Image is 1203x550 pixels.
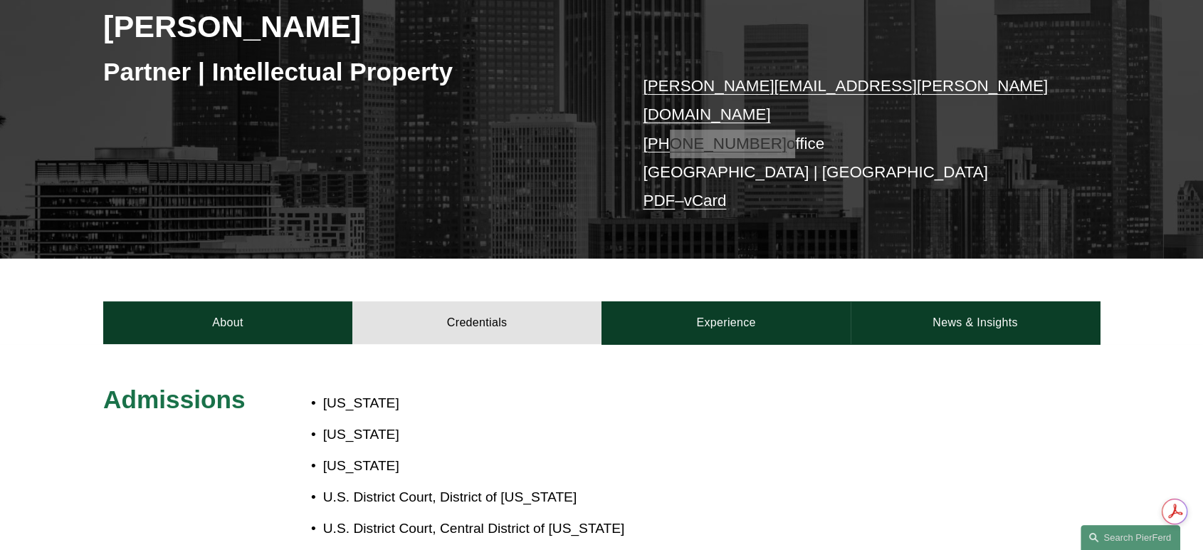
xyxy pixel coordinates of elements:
a: vCard [684,192,727,209]
p: [US_STATE] [323,422,685,447]
a: Search this site [1081,525,1180,550]
a: [PERSON_NAME][EMAIL_ADDRESS][PERSON_NAME][DOMAIN_NAME] [643,77,1048,123]
p: [US_STATE] [323,391,685,416]
p: U.S. District Court, Central District of [US_STATE] [323,517,685,541]
p: U.S. District Court, District of [US_STATE] [323,485,685,510]
a: Experience [601,301,851,344]
h3: Partner | Intellectual Property [103,56,601,88]
a: PDF [643,192,675,209]
p: [US_STATE] [323,454,685,479]
a: Credentials [352,301,601,344]
h2: [PERSON_NAME] [103,8,601,45]
a: About [103,301,352,344]
a: [PHONE_NUMBER] [643,135,787,152]
a: News & Insights [851,301,1100,344]
span: Admissions [103,385,245,413]
p: office [GEOGRAPHIC_DATA] | [GEOGRAPHIC_DATA] – [643,72,1058,216]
